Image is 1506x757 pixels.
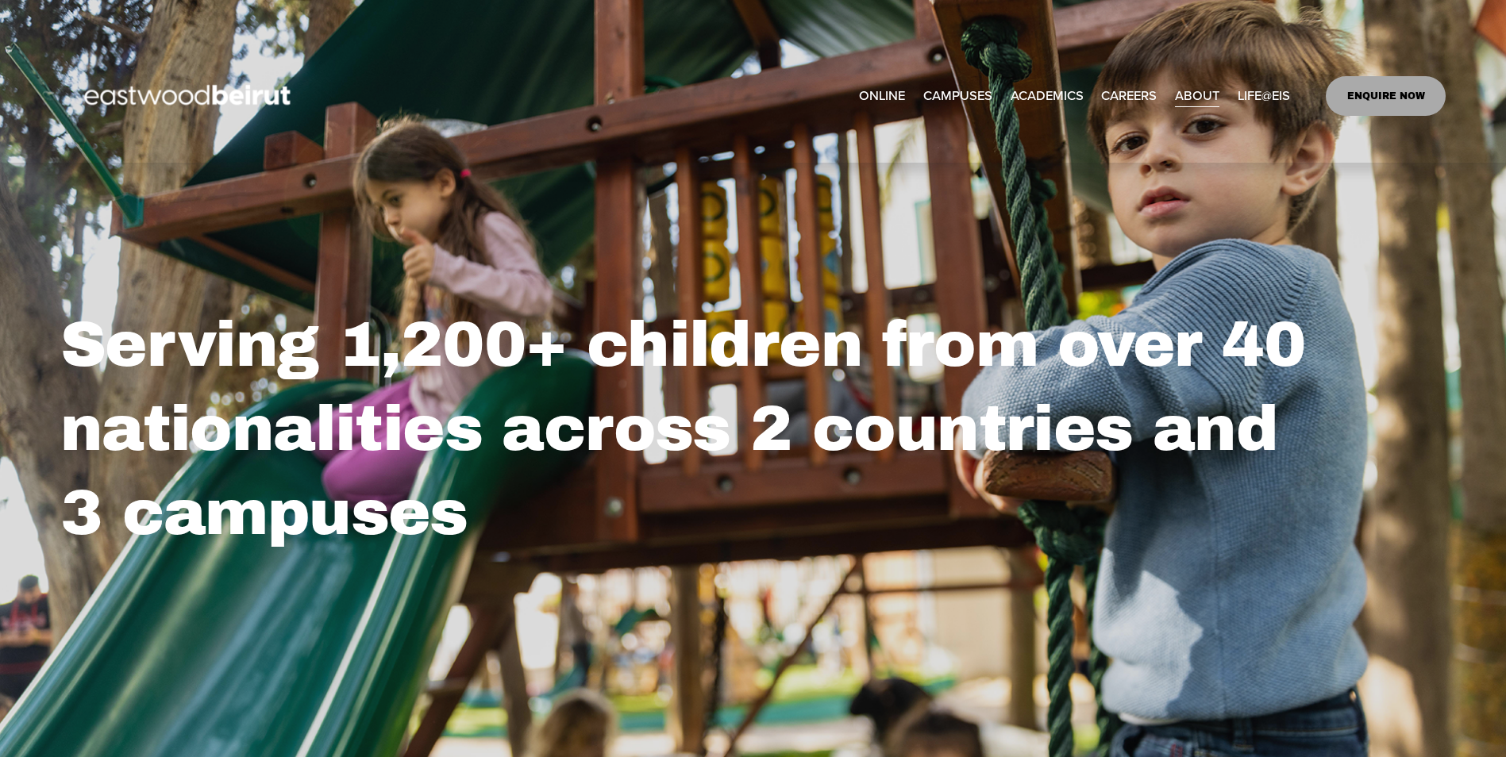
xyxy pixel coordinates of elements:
[1175,84,1219,108] span: ABOUT
[923,84,992,108] span: CAMPUSES
[1011,83,1084,110] a: folder dropdown
[1238,84,1290,108] span: LIFE@EIS
[859,83,905,110] a: ONLINE
[1175,83,1219,110] a: folder dropdown
[1326,76,1446,116] a: ENQUIRE NOW
[1101,83,1157,110] a: CAREERS
[1238,83,1290,110] a: folder dropdown
[923,83,992,110] a: folder dropdown
[60,303,1446,555] h2: Serving 1,200+ children from over 40 nationalities across 2 countries and 3 campuses
[1011,84,1084,108] span: ACADEMICS
[60,56,319,136] img: EastwoodIS Global Site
